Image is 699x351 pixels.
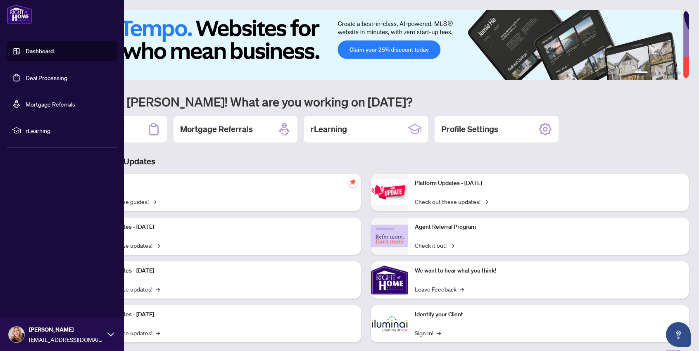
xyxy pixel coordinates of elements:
[664,71,668,75] button: 4
[415,241,454,250] a: Check it out!→
[26,126,112,135] span: rLearning
[678,71,681,75] button: 6
[29,335,103,344] span: [EMAIL_ADDRESS][DOMAIN_NAME]
[156,328,160,337] span: →
[415,328,441,337] a: Sign In!→
[415,310,682,319] p: Identify your Client
[666,322,691,347] button: Open asap
[437,328,441,337] span: →
[460,285,464,294] span: →
[9,327,24,342] img: Profile Icon
[415,285,464,294] a: Leave Feedback→
[371,225,408,247] img: Agent Referral Program
[635,71,648,75] button: 1
[371,179,408,205] img: Platform Updates - June 23, 2025
[671,71,674,75] button: 5
[87,179,354,188] p: Self-Help
[26,100,75,108] a: Mortgage Referrals
[415,179,682,188] p: Platform Updates - [DATE]
[371,261,408,299] img: We want to hear what you think!
[441,123,498,135] h2: Profile Settings
[156,285,160,294] span: →
[415,197,488,206] a: Check out these updates!→
[484,197,488,206] span: →
[415,266,682,275] p: We want to hear what you think!
[87,223,354,232] p: Platform Updates - [DATE]
[658,71,661,75] button: 3
[43,156,689,167] h3: Brokerage & Industry Updates
[26,74,67,81] a: Deal Processing
[26,47,54,55] a: Dashboard
[87,266,354,275] p: Platform Updates - [DATE]
[348,177,358,187] span: pushpin
[43,10,683,80] img: Slide 0
[152,197,156,206] span: →
[7,4,32,24] img: logo
[651,71,654,75] button: 2
[450,241,454,250] span: →
[43,94,689,109] h1: Welcome back [PERSON_NAME]! What are you working on [DATE]?
[29,325,103,334] span: [PERSON_NAME]
[311,123,347,135] h2: rLearning
[156,241,160,250] span: →
[180,123,253,135] h2: Mortgage Referrals
[371,305,408,342] img: Identify your Client
[415,223,682,232] p: Agent Referral Program
[87,310,354,319] p: Platform Updates - [DATE]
